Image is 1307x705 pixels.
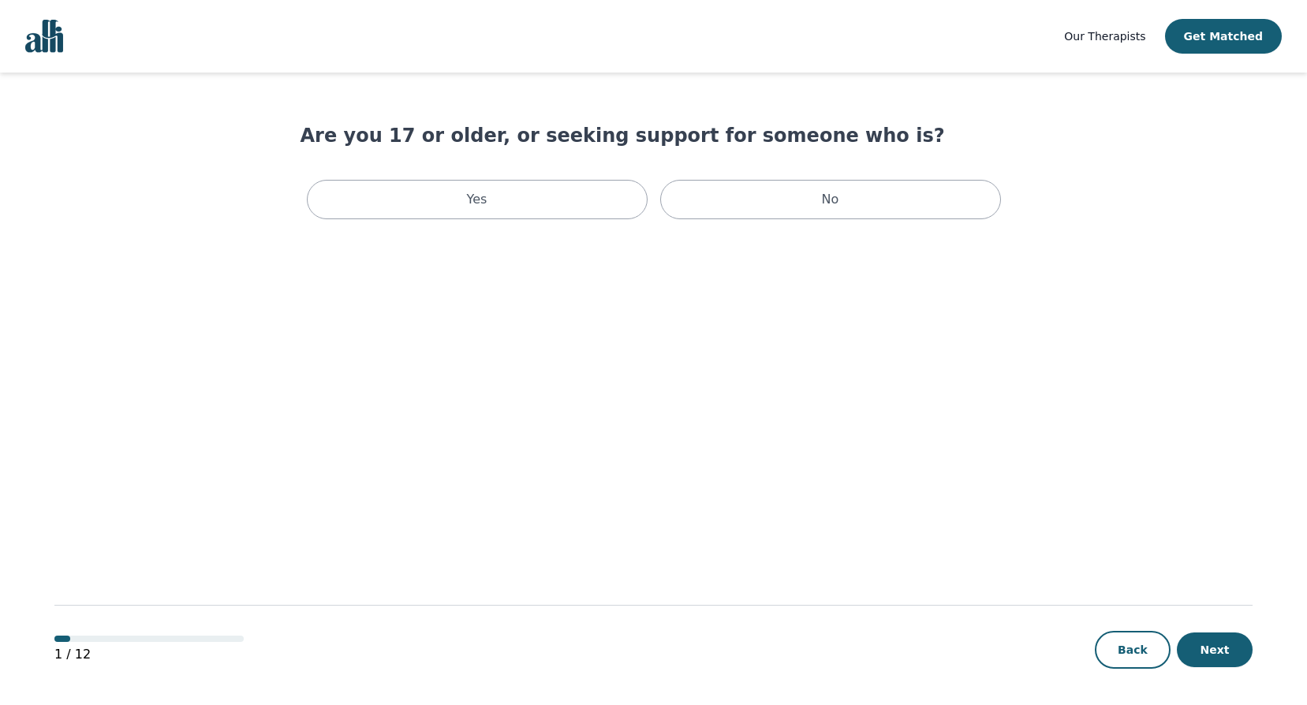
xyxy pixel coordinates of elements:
[1064,27,1145,46] a: Our Therapists
[54,645,244,664] p: 1 / 12
[822,190,839,209] p: No
[25,20,63,53] img: alli logo
[467,190,487,209] p: Yes
[1165,19,1282,54] button: Get Matched
[1095,631,1171,669] button: Back
[1064,30,1145,43] span: Our Therapists
[1177,632,1253,667] button: Next
[301,123,1007,148] h1: Are you 17 or older, or seeking support for someone who is?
